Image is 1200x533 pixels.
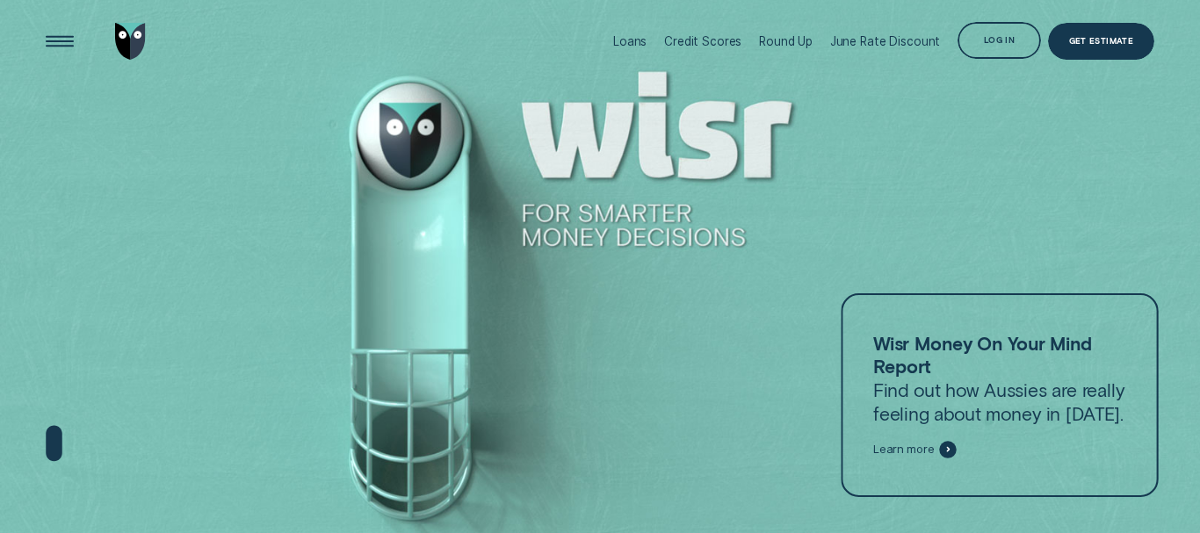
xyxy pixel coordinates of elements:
div: Loans [613,34,647,48]
button: Log in [958,22,1041,60]
span: Learn more [873,443,936,457]
strong: Wisr Money On Your Mind Report [873,333,1092,378]
div: Round Up [759,34,813,48]
a: Get Estimate [1048,23,1154,61]
img: Wisr [115,23,147,61]
div: Credit Scores [664,34,741,48]
button: Open Menu [41,23,79,61]
p: Find out how Aussies are really feeling about money in [DATE]. [873,333,1126,425]
a: Wisr Money On Your Mind ReportFind out how Aussies are really feeling about money in [DATE].Learn... [841,293,1158,497]
div: June Rate Discount [830,34,941,48]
